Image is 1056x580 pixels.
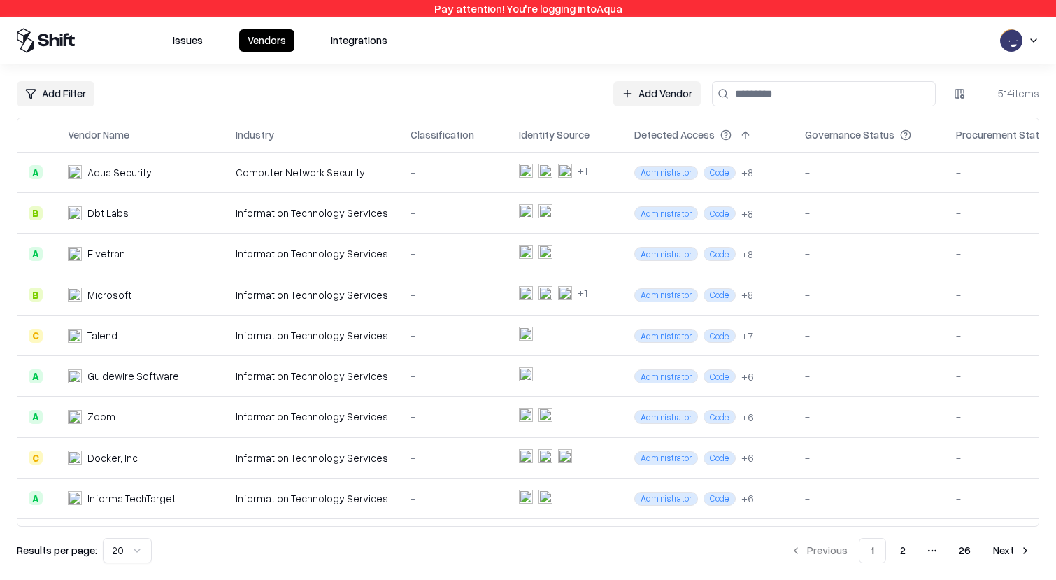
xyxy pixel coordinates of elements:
img: salesforce.com [558,164,572,178]
div: + 8 [741,206,753,221]
nav: pagination [782,538,1039,563]
img: entra.microsoft.com [519,490,533,504]
div: - [411,451,497,465]
img: Docker, Inc [68,451,82,465]
div: Information Technology Services [236,451,388,465]
div: + 8 [741,165,753,180]
div: + 8 [741,247,753,262]
div: - [411,409,497,424]
div: + 7 [741,329,753,344]
button: Issues [164,29,211,52]
img: entra.microsoft.com [519,408,533,422]
span: Code [704,247,736,261]
div: - [805,451,934,465]
div: Industry [236,127,274,142]
img: entra.microsoft.com [538,449,552,463]
div: Information Technology Services [236,246,388,261]
div: - [411,246,497,261]
span: Code [704,166,736,180]
img: aws.amazon.com [519,449,533,463]
div: Talend [87,328,117,343]
div: Detected Access [634,127,715,142]
button: +8 [741,165,753,180]
div: - [805,246,934,261]
div: - [411,369,497,383]
img: entra.microsoft.com [538,286,552,300]
div: A [29,165,43,179]
img: entra.microsoft.com [519,245,533,259]
button: Integrations [322,29,396,52]
div: - [411,491,497,506]
div: Information Technology Services [236,288,388,302]
div: - [805,328,934,343]
img: Zoom [68,410,82,424]
img: snowflake.com [519,327,533,341]
img: salesforce.com [558,286,572,300]
button: +1 [578,285,587,300]
span: Code [704,410,736,424]
div: Computer Network Security [236,165,388,180]
div: - [805,165,934,180]
div: Zoom [87,409,115,424]
span: Code [704,288,736,302]
button: +6 [741,451,754,465]
img: Fivetran [68,247,82,261]
div: Microsoft [87,288,131,302]
span: Code [704,451,736,465]
div: Fivetran [87,246,125,261]
img: aws.amazon.com [519,286,533,300]
img: Microsoft [68,288,82,302]
img: dbt Labs [68,206,82,220]
div: Identity Source [519,127,590,142]
span: Administrator [634,166,698,180]
div: B [29,288,43,302]
button: Vendors [239,29,294,52]
div: Information Technology Services [236,369,388,383]
div: + 1 [578,285,587,300]
span: Administrator [634,369,698,383]
p: Results per page: [17,543,97,558]
button: 1 [859,538,886,563]
img: Aqua Security [68,165,82,179]
img: salesforce.com [519,367,533,381]
div: Procurement Status [956,127,1050,142]
div: C [29,451,43,465]
div: Information Technology Services [236,328,388,343]
div: - [805,369,934,383]
div: 514 items [983,86,1039,101]
div: + 6 [741,410,754,425]
span: Administrator [634,206,698,220]
span: Administrator [634,247,698,261]
img: snowflake.com [538,245,552,259]
div: Information Technology Services [236,409,388,424]
div: - [411,288,497,302]
a: Add Vendor [613,81,701,106]
span: Administrator [634,451,698,465]
span: Code [704,329,736,343]
div: A [29,369,43,383]
button: Add Filter [17,81,94,106]
div: - [805,491,934,506]
img: salesforce.com [558,449,572,463]
div: - [805,409,934,424]
img: Guidewire Software [68,369,82,383]
span: Administrator [634,410,698,424]
div: Governance Status [805,127,894,142]
div: B [29,206,43,220]
div: + 6 [741,369,754,384]
button: +7 [741,329,753,344]
button: +6 [741,369,754,384]
button: +1 [578,164,587,178]
div: + 6 [741,451,754,465]
div: Guidewire Software [87,369,179,383]
span: Administrator [634,329,698,343]
div: - [411,165,497,180]
div: A [29,491,43,505]
button: 26 [948,538,982,563]
div: Classification [411,127,474,142]
div: - [411,206,497,220]
div: Docker, Inc [87,451,138,465]
span: Code [704,492,736,506]
span: Code [704,206,736,220]
div: Information Technology Services [236,491,388,506]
